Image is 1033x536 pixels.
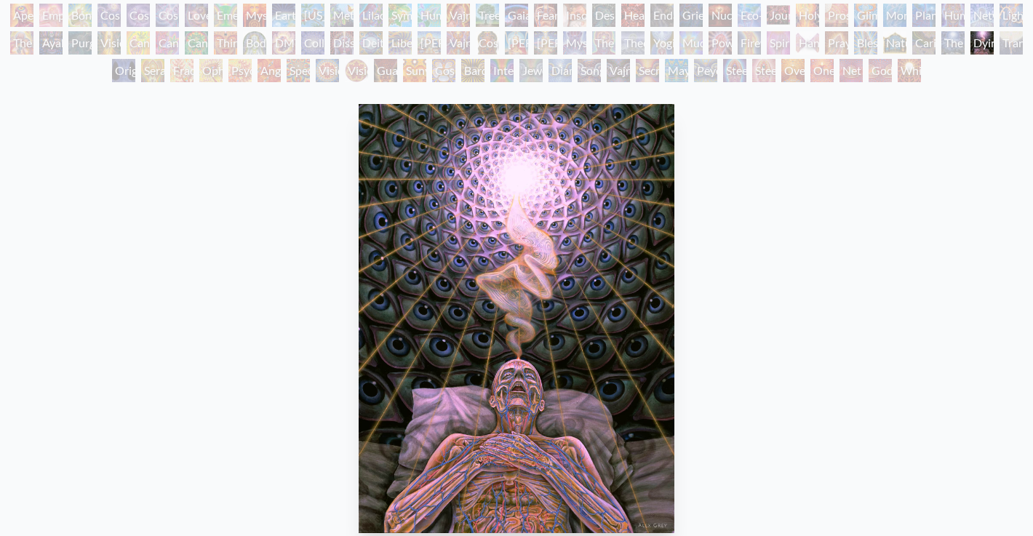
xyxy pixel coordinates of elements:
[825,31,848,55] div: Praying Hands
[330,4,354,27] div: Metamorphosis
[796,4,819,27] div: Holy Fire
[912,31,936,55] div: Caring
[621,31,645,55] div: Theologue
[970,31,994,55] div: Dying
[388,4,412,27] div: Symbiosis: Gall Wasp & Oak Tree
[345,59,368,82] div: Vision [PERSON_NAME]
[810,59,834,82] div: One
[738,4,761,27] div: Eco-Atlas
[607,59,630,82] div: Vajra Being
[156,4,179,27] div: Cosmic Lovers
[1000,4,1023,27] div: Lightworker
[709,4,732,27] div: Nuclear Crucifixion
[578,59,601,82] div: Song of Vajra Being
[10,4,33,27] div: Aperture
[781,59,805,82] div: Oversoul
[694,59,717,82] div: Peyote Being
[214,31,237,55] div: Third Eye Tears of Joy
[258,59,281,82] div: Angel Skin
[854,4,877,27] div: Glimpsing the Empyrean
[243,31,266,55] div: Body/Mind as a Vibratory Field of Energy
[650,31,674,55] div: Yogi & the Möbius Sphere
[534,4,557,27] div: Fear
[272,31,295,55] div: DMT - The Spirit Molecule
[1000,31,1023,55] div: Transfiguration
[767,4,790,27] div: Journey of the Wounded Healer
[39,31,63,55] div: Ayahuasca Visitation
[738,31,761,55] div: Firewalking
[418,4,441,27] div: Humming Bird
[825,4,848,27] div: Prostration
[330,31,354,55] div: Dissectional Art for Tool's Lateralus CD
[941,4,965,27] div: Human Geometry
[505,31,528,55] div: [PERSON_NAME]
[112,59,135,82] div: Original Face
[767,31,790,55] div: Spirit Animates the Flesh
[10,31,33,55] div: The Shulgins and their Alchemical Angels
[243,4,266,27] div: Mysteriosa 2
[170,59,194,82] div: Fractal Eyes
[418,31,441,55] div: [PERSON_NAME]
[359,104,674,533] img: Dying-1990-Alex-Grey-watermarked.jpg
[287,59,310,82] div: Spectral Lotus
[534,31,557,55] div: [PERSON_NAME]
[563,4,586,27] div: Insomnia
[636,59,659,82] div: Secret Writing Being
[650,4,674,27] div: Endarkenment
[679,4,703,27] div: Grieving
[127,4,150,27] div: Cosmic Artist
[723,59,746,82] div: Steeplehead 1
[374,59,397,82] div: Guardian of Infinite Vision
[316,59,339,82] div: Vision Crystal
[447,31,470,55] div: Vajra Guru
[665,59,688,82] div: Mayan Being
[272,4,295,27] div: Earth Energies
[505,4,528,27] div: Gaia
[679,31,703,55] div: Mudra
[796,31,819,55] div: Hands that See
[68,31,92,55] div: Purging
[359,4,383,27] div: Lilacs
[869,59,892,82] div: Godself
[970,4,994,27] div: Networks
[854,31,877,55] div: Blessing Hand
[156,31,179,55] div: Cannabis Sutra
[447,4,470,27] div: Vajra Horse
[592,4,615,27] div: Despair
[97,4,121,27] div: Cosmic Creativity
[461,59,484,82] div: Bardo Being
[403,59,426,82] div: Sunyata
[839,59,863,82] div: Net of Being
[563,31,586,55] div: Mystic Eye
[359,31,383,55] div: Deities & Demons Drinking from the Milky Pool
[301,4,324,27] div: [US_STATE] Song
[476,4,499,27] div: Tree & Person
[68,4,92,27] div: Bond
[549,59,572,82] div: Diamond Being
[883,4,906,27] div: Monochord
[388,31,412,55] div: Liberation Through Seeing
[476,31,499,55] div: Cosmic [DEMOGRAPHIC_DATA]
[301,31,324,55] div: Collective Vision
[883,31,906,55] div: Nature of Mind
[752,59,775,82] div: Steeplehead 2
[621,4,645,27] div: Headache
[490,59,514,82] div: Interbeing
[709,31,732,55] div: Power to the Peaceful
[941,31,965,55] div: The Soul Finds It's Way
[519,59,543,82] div: Jewel Being
[432,59,455,82] div: Cosmic Elf
[199,59,223,82] div: Ophanic Eyelash
[127,31,150,55] div: Cannabis Mudra
[214,4,237,27] div: Emerald Grail
[141,59,164,82] div: Seraphic Transport Docking on the Third Eye
[97,31,121,55] div: Vision Tree
[39,4,63,27] div: Empowerment
[912,4,936,27] div: Planetary Prayers
[185,4,208,27] div: Love is a Cosmic Force
[228,59,252,82] div: Psychomicrograph of a Fractal Paisley Cherub Feather Tip
[592,31,615,55] div: The Seer
[185,31,208,55] div: Cannabacchus
[898,59,921,82] div: White Light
